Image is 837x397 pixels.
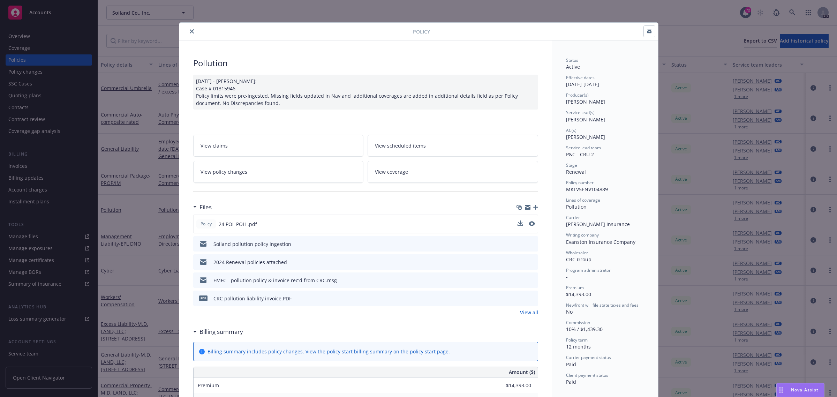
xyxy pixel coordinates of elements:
[193,75,538,110] div: [DATE] - [PERSON_NAME]: Case # 01315946 Policy limits were pre-ingested. Missing fields updated i...
[199,295,208,301] span: PDF
[566,110,595,115] span: Service lead(s)
[791,387,819,393] span: Nova Assist
[566,75,644,88] div: [DATE] - [DATE]
[566,232,599,238] span: Writing company
[208,348,450,355] div: Billing summary includes policy changes. View the policy start billing summary on the .
[368,135,538,157] a: View scheduled items
[213,240,291,248] div: Soiland pollution policy ingestion
[566,63,580,70] span: Active
[566,145,601,151] span: Service lead team
[566,134,605,140] span: [PERSON_NAME]
[566,337,588,343] span: Policy term
[566,180,594,186] span: Policy number
[566,343,591,350] span: 12 months
[566,92,589,98] span: Producer(s)
[413,28,430,35] span: Policy
[566,256,591,263] span: CRC Group
[201,168,247,175] span: View policy changes
[213,259,287,266] div: 2024 Renewal policies attached
[566,168,586,175] span: Renewal
[193,203,212,212] div: Files
[198,382,219,389] span: Premium
[518,277,523,284] button: download file
[566,326,603,332] span: 10% / $1,439.30
[566,302,639,308] span: Newfront will file state taxes and fees
[566,250,588,256] span: Wholesaler
[566,320,590,325] span: Commission
[199,203,212,212] h3: Files
[375,142,426,149] span: View scheduled items
[520,309,538,316] a: View all
[566,197,600,203] span: Lines of coverage
[566,203,587,210] span: Pollution
[529,259,535,266] button: preview file
[518,220,523,228] button: download file
[219,220,257,228] span: 24 POL POLL.pdf
[368,161,538,183] a: View coverage
[518,240,523,248] button: download file
[566,151,594,158] span: P&C - CRU 2
[509,368,535,376] span: Amount ($)
[518,295,523,302] button: download file
[529,221,535,226] button: preview file
[566,372,608,378] span: Client payment status
[566,354,611,360] span: Carrier payment status
[410,348,448,355] a: policy start page
[193,161,364,183] a: View policy changes
[529,220,535,228] button: preview file
[566,285,584,291] span: Premium
[566,291,591,298] span: $14,393.00
[566,239,635,245] span: Evanston Insurance Company
[566,75,595,81] span: Effective dates
[566,186,608,193] span: MKLV5ENV104889
[199,221,213,227] span: Policy
[213,277,337,284] div: EMFC - pollution policy & invoice rec'd from CRC.msg
[490,380,535,391] input: 0.00
[566,127,576,133] span: AC(s)
[529,277,535,284] button: preview file
[193,327,243,336] div: Billing summary
[566,361,576,368] span: Paid
[529,295,535,302] button: preview file
[213,295,292,302] div: CRC pollution liability invoice.PDF
[199,327,243,336] h3: Billing summary
[566,162,577,168] span: Stage
[193,135,364,157] a: View claims
[776,383,824,397] button: Nova Assist
[566,274,568,280] span: -
[566,215,580,220] span: Carrier
[566,379,576,385] span: Paid
[375,168,408,175] span: View coverage
[566,221,630,227] span: [PERSON_NAME] Insurance
[777,383,785,397] div: Drag to move
[529,240,535,248] button: preview file
[566,98,605,105] span: [PERSON_NAME]
[566,116,605,123] span: [PERSON_NAME]
[188,27,196,36] button: close
[201,142,228,149] span: View claims
[193,57,538,69] div: Pollution
[518,259,523,266] button: download file
[566,57,578,63] span: Status
[566,267,611,273] span: Program administrator
[518,220,523,226] button: download file
[566,308,573,315] span: No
